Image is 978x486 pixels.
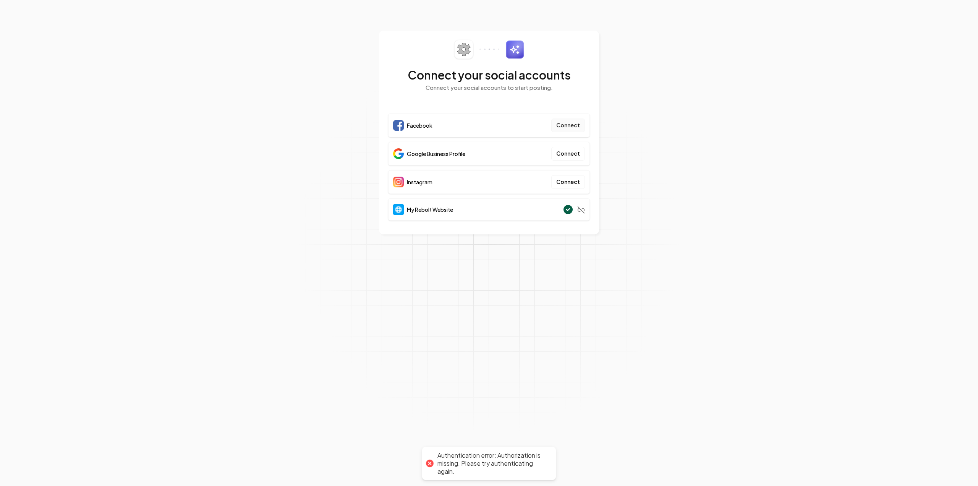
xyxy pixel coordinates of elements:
div: Authentication error: Authorization is missing. Please try authenticating again. [437,452,548,475]
span: Facebook [407,122,432,129]
h2: Connect your social accounts [388,68,590,82]
span: Google Business Profile [407,150,465,158]
button: Connect [551,175,585,189]
span: Instagram [407,178,432,186]
img: Facebook [393,120,404,131]
img: Instagram [393,177,404,187]
img: connector-dots.svg [479,49,499,50]
img: Website [393,204,404,215]
span: My Rebolt Website [407,206,453,213]
img: Google [393,148,404,159]
button: Connect [551,119,585,132]
button: Connect [551,147,585,161]
img: sparkles.svg [505,40,524,59]
p: Connect your social accounts to start posting. [388,83,590,92]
